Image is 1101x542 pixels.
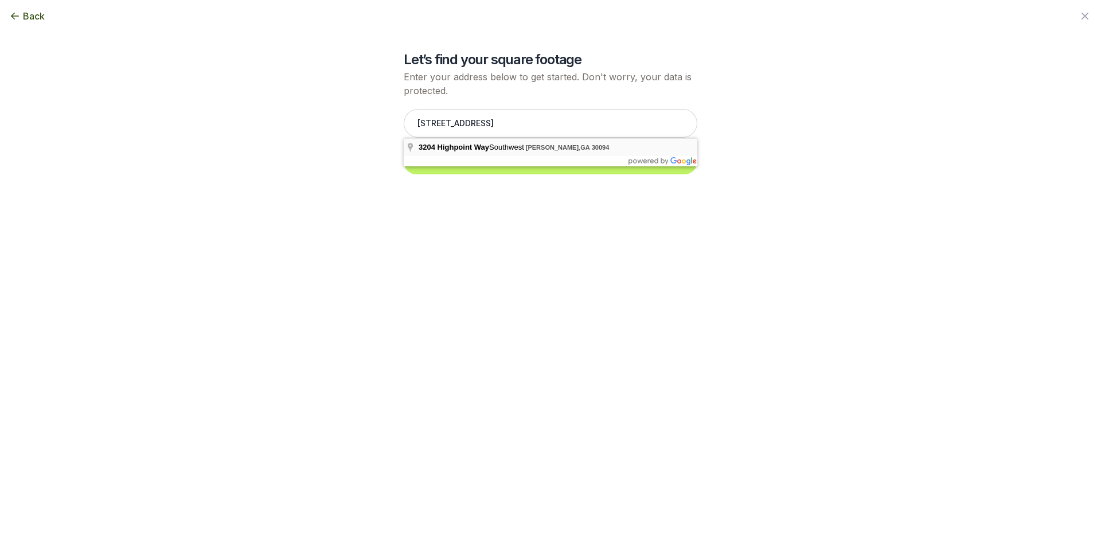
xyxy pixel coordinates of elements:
[438,143,490,151] span: Highpoint Way
[419,143,435,151] span: 3204
[9,9,45,23] button: Back
[23,9,45,23] span: Back
[526,144,579,151] span: [PERSON_NAME]
[419,143,526,151] span: Southwest
[580,144,590,151] span: GA
[404,109,697,138] input: Enter your address
[404,70,697,98] p: Enter your address below to get started. Don't worry, your data is protected.
[592,144,610,151] span: 30094
[526,144,610,151] span: ,
[404,50,697,69] h2: Let’s find your square footage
